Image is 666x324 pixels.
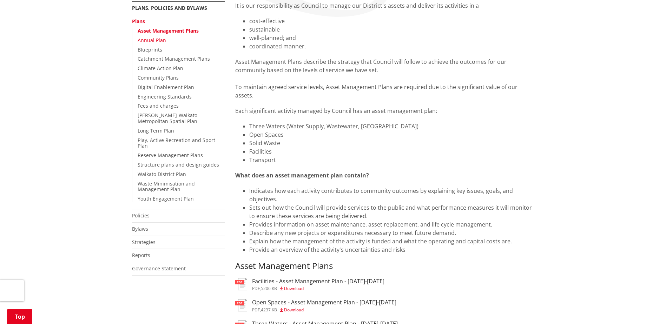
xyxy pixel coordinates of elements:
[284,285,304,291] span: Download
[132,225,148,232] a: Bylaws
[252,307,260,313] span: pdf
[249,25,534,34] li: sustainable
[138,37,166,43] a: Annual Plan
[249,229,534,237] li: Describe any new projects or expenditures necessary to meet future demand.
[249,147,534,156] li: Facilities
[252,278,384,285] h3: Facilities - Asset Management Plan - [DATE]-[DATE]
[138,137,215,149] a: Play, Active Recreation and Sport Plan
[138,93,192,100] a: Engineering Standards
[235,299,247,311] img: document-pdf.svg
[249,220,534,229] li: Provides information on asset maintenance, asset replacement, and life cycle management.
[235,261,534,271] h3: Asset Management Plans
[249,245,534,254] li: Provide an overview of the activity's uncertainties and risks
[132,212,150,219] a: Policies
[252,286,384,291] div: ,
[249,17,534,25] li: cost-effective
[138,74,179,81] a: Community Plans
[138,180,195,193] a: Waste Minimisation and Management Plan
[138,127,174,134] a: Long Term Plan
[235,299,396,312] a: Open Spaces - Asset Management Plan - [DATE]-[DATE] pdf,4237 KB Download
[252,299,396,306] h3: Open Spaces - Asset Management Plan - [DATE]-[DATE]
[138,65,183,72] a: Climate Action Plan
[235,1,534,10] p: It is our responsibility as Council to manage our District's assets and deliver its activities in a
[235,278,247,290] img: document-pdf.svg
[132,265,186,272] a: Governance Statement
[138,46,162,53] a: Blueprints
[138,152,203,158] a: Reserve Management Plans
[634,295,659,320] iframe: Messenger Launcher
[132,5,207,11] a: Plans, policies and bylaws
[138,55,210,62] a: Catchment Management Plans
[235,107,534,115] p: Each significant activity managed by Council has an asset management plan:
[138,102,179,109] a: Fees and charges
[249,237,534,245] li: Explain how the management of the activity is funded and what the operating and capital costs are.
[235,171,369,179] strong: What does an asset management plan contain?
[249,42,534,50] li: coordinated manner.
[252,308,396,312] div: ,
[7,309,32,324] a: Top
[249,122,534,130] li: Three Waters (Water Supply, Wastewater, [GEOGRAPHIC_DATA])
[138,161,219,168] a: Structure plans and design guides
[132,18,145,25] a: Plans
[249,187,534,203] li: Indicates how each activity contributes to community outcomes by explaining key issues, goals, an...
[138,195,194,202] a: Youth Engagement Plan
[249,203,534,220] li: Sets out how the Council will provide services to the public and what performance measures it wil...
[261,285,277,291] span: 5206 KB
[284,307,304,313] span: Download
[261,307,277,313] span: 4237 KB
[132,239,156,245] a: Strategies
[138,27,199,34] a: Asset Management Plans
[138,171,186,177] a: Waikato District Plan
[249,156,534,164] li: Transport
[249,34,534,42] li: well-planned; and
[138,112,197,124] a: [PERSON_NAME]-Waikato Metropolitan Spatial Plan
[235,58,534,100] p: Asset Management Plans describe the strategy that Council will follow to achieve the outcomes for...
[252,285,260,291] span: pdf
[249,130,534,139] li: Open Spaces
[249,139,534,147] li: Solid Waste
[138,84,194,90] a: Digital Enablement Plan
[235,278,384,291] a: Facilities - Asset Management Plan - [DATE]-[DATE] pdf,5206 KB Download
[132,252,150,258] a: Reports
